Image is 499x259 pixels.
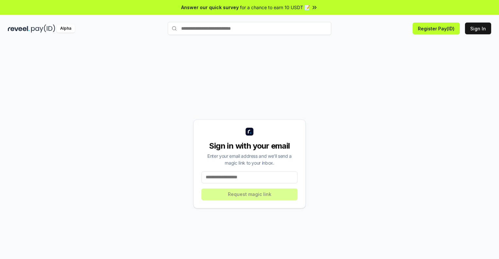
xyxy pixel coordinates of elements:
div: Alpha [57,24,75,33]
img: pay_id [31,24,55,33]
button: Register Pay(ID) [413,23,460,34]
img: logo_small [246,128,253,136]
img: reveel_dark [8,24,30,33]
div: Enter your email address and we’ll send a magic link to your inbox. [201,153,298,166]
div: Sign in with your email [201,141,298,151]
button: Sign In [465,23,491,34]
span: for a chance to earn 10 USDT 📝 [240,4,310,11]
span: Answer our quick survey [181,4,239,11]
